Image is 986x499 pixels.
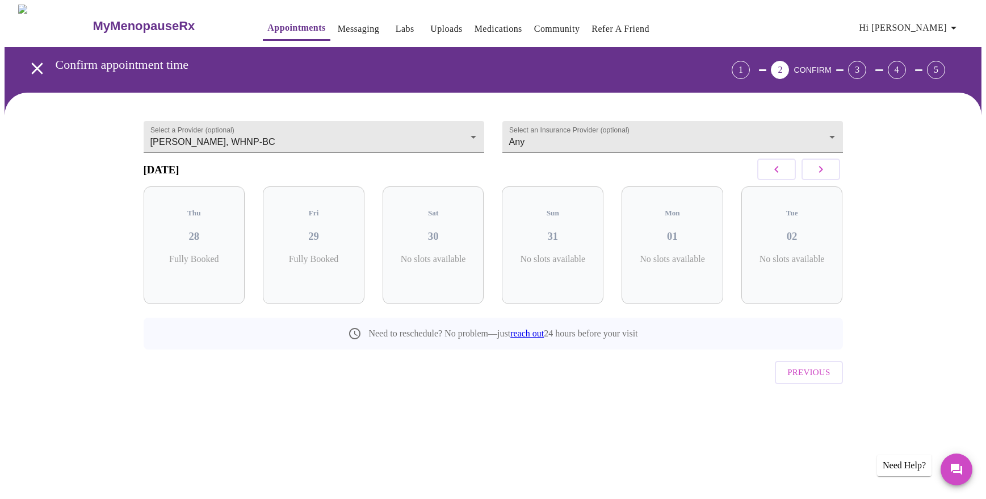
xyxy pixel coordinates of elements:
button: Community [530,18,585,40]
h5: Sat [392,209,475,218]
button: Previous [775,361,842,384]
h3: 28 [153,230,236,243]
a: Appointments [267,20,325,36]
button: Medications [470,18,527,40]
div: 4 [888,61,906,79]
p: No slots available [750,254,834,264]
span: CONFIRM [794,65,831,74]
a: Uploads [430,21,463,37]
div: Any [502,121,843,153]
button: Uploads [426,18,467,40]
p: No slots available [631,254,714,264]
button: open drawer [20,52,54,85]
span: Hi [PERSON_NAME] [859,20,960,36]
h3: 01 [631,230,714,243]
h5: Thu [153,209,236,218]
div: 5 [927,61,945,79]
h5: Sun [511,209,594,218]
h3: 31 [511,230,594,243]
h3: Confirm appointment time [56,57,669,72]
p: Fully Booked [272,254,355,264]
h5: Mon [631,209,714,218]
p: Fully Booked [153,254,236,264]
a: Messaging [338,21,379,37]
p: No slots available [392,254,475,264]
h5: Tue [750,209,834,218]
h5: Fri [272,209,355,218]
a: Refer a Friend [591,21,649,37]
h3: 02 [750,230,834,243]
button: Labs [387,18,423,40]
div: 2 [771,61,789,79]
div: 1 [732,61,750,79]
button: Refer a Friend [587,18,654,40]
a: Medications [475,21,522,37]
button: Hi [PERSON_NAME] [855,16,965,39]
a: reach out [510,328,544,338]
div: [PERSON_NAME], WHNP-BC [144,121,484,153]
h3: 29 [272,230,355,243]
h3: 30 [392,230,475,243]
button: Appointments [263,16,330,41]
div: 3 [848,61,866,79]
p: No slots available [511,254,594,264]
a: Community [534,21,580,37]
button: Messaging [333,18,384,40]
button: Messages [941,454,972,485]
a: MyMenopauseRx [91,6,240,46]
a: Labs [396,21,414,37]
span: Previous [787,365,830,380]
div: Need Help? [877,455,932,476]
p: Need to reschedule? No problem—just 24 hours before your visit [368,328,637,339]
h3: [DATE] [144,164,179,176]
img: MyMenopauseRx Logo [18,5,91,47]
h3: MyMenopauseRx [93,19,195,34]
